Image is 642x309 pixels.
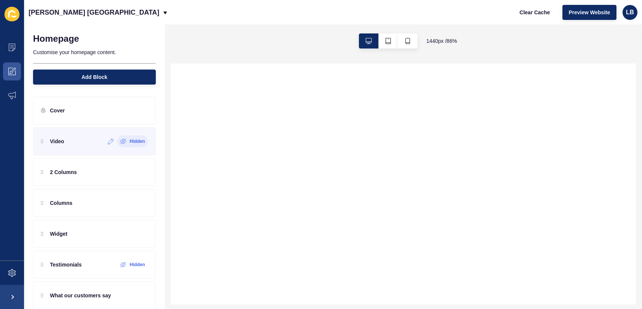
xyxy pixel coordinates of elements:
span: LB [626,9,634,16]
p: Customise your homepage content. [33,44,156,61]
p: 2 Columns [50,168,77,176]
p: Cover [50,107,65,114]
p: What our customers say [50,292,111,299]
span: Clear Cache [520,9,550,16]
label: Hidden [130,138,145,144]
span: Preview Website [569,9,610,16]
span: 1440 px / 86 % [426,37,457,45]
button: Add Block [33,70,156,85]
p: [PERSON_NAME] [GEOGRAPHIC_DATA] [29,3,159,22]
button: Preview Website [562,5,616,20]
p: Columns [50,199,72,207]
label: Hidden [130,262,145,268]
p: Testimonials [50,261,82,268]
button: Clear Cache [513,5,556,20]
p: Video [50,138,64,145]
p: Widget [50,230,68,238]
h1: Homepage [33,33,79,44]
span: Add Block [81,73,107,81]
